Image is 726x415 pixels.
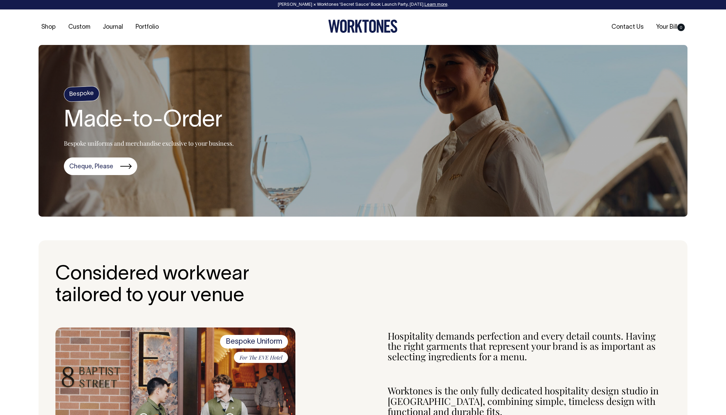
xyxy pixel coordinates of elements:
[64,139,234,147] p: Bespoke uniforms and merchandise exclusive to your business.
[425,3,447,7] a: Learn more
[66,22,93,33] a: Custom
[64,157,137,175] a: Cheque, Please
[39,22,58,33] a: Shop
[64,86,100,102] h4: Bespoke
[609,22,646,33] a: Contact Us
[55,264,250,307] h2: Considered workwear tailored to your venue
[653,22,687,33] a: Your Bill0
[100,22,126,33] a: Journal
[234,352,288,363] span: For The EVE Hotel
[7,2,719,7] div: [PERSON_NAME] × Worktones ‘Secret Sauce’ Book Launch Party, [DATE]. .
[64,108,234,133] h1: Made-to-Order
[220,335,288,348] span: Bespoke Uniform
[677,24,685,31] span: 0
[133,22,162,33] a: Portfolio
[388,331,671,362] p: Hospitality demands perfection and every detail counts. Having the right garments that represent ...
